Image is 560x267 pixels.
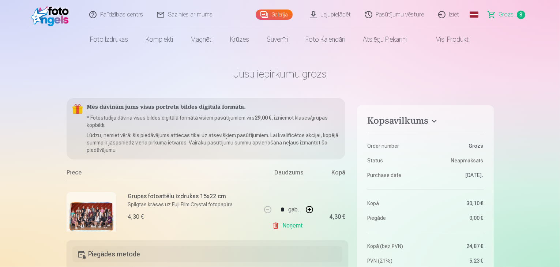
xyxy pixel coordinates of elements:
p: * Fotostudija dāvina visus bildes digitālā formātā visiem pasūtījumiem virs , izniemot klases/gru... [87,114,340,129]
dt: Purchase date [367,172,422,179]
span: Neapmaksāts [451,157,484,164]
dd: Grozs [429,142,484,150]
a: Noņemt [272,218,305,233]
dt: Status [367,157,422,164]
img: /fa1 [31,3,73,26]
b: 29,00 € [255,115,272,121]
dd: 5,23 € [429,257,484,264]
dd: 30,10 € [429,200,484,207]
dt: Kopā (bez PVN) [367,242,422,250]
p: Spilgtas krāsas uz Fuji Film Crystal fotopapīra [128,201,233,208]
div: 4,30 € [329,215,345,219]
span: Grozs [499,10,514,19]
a: Foto izdrukas [82,29,137,50]
div: Prece [67,168,262,180]
a: Komplekti [137,29,182,50]
div: gab. [288,201,299,218]
h5: Piegādes metode [72,246,343,262]
p: Lūdzu, ņemiet vērā: šis piedāvājums attiecas tikai uz atsevišķiem pasūtījumiem. Lai kvalificētos ... [87,132,340,154]
h6: Grupas fotoattēlu izdrukas 15x22 cm [128,192,233,201]
dd: [DATE]. [429,172,484,179]
dt: PVN (21%) [367,257,422,264]
span: 8 [517,11,525,19]
dd: 0,00 € [429,214,484,222]
div: Kopā [316,168,345,180]
a: Foto kalendāri [297,29,354,50]
div: 4,30 € [128,213,144,221]
dt: Kopā [367,200,422,207]
a: Magnēti [182,29,222,50]
a: Suvenīri [258,29,297,50]
a: Galerija [256,10,293,20]
button: Kopsavilkums [367,116,483,129]
dd: 24,87 € [429,242,484,250]
a: Atslēgu piekariņi [354,29,416,50]
dt: Piegāde [367,214,422,222]
h1: Jūsu iepirkumu grozs [67,67,494,80]
div: Daudzums [261,168,316,180]
h5: Mēs dāvinām jums visas portreta bildes digitālā formātā. [87,104,340,111]
a: Visi produkti [416,29,479,50]
a: Krūzes [222,29,258,50]
dt: Order number [367,142,422,150]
